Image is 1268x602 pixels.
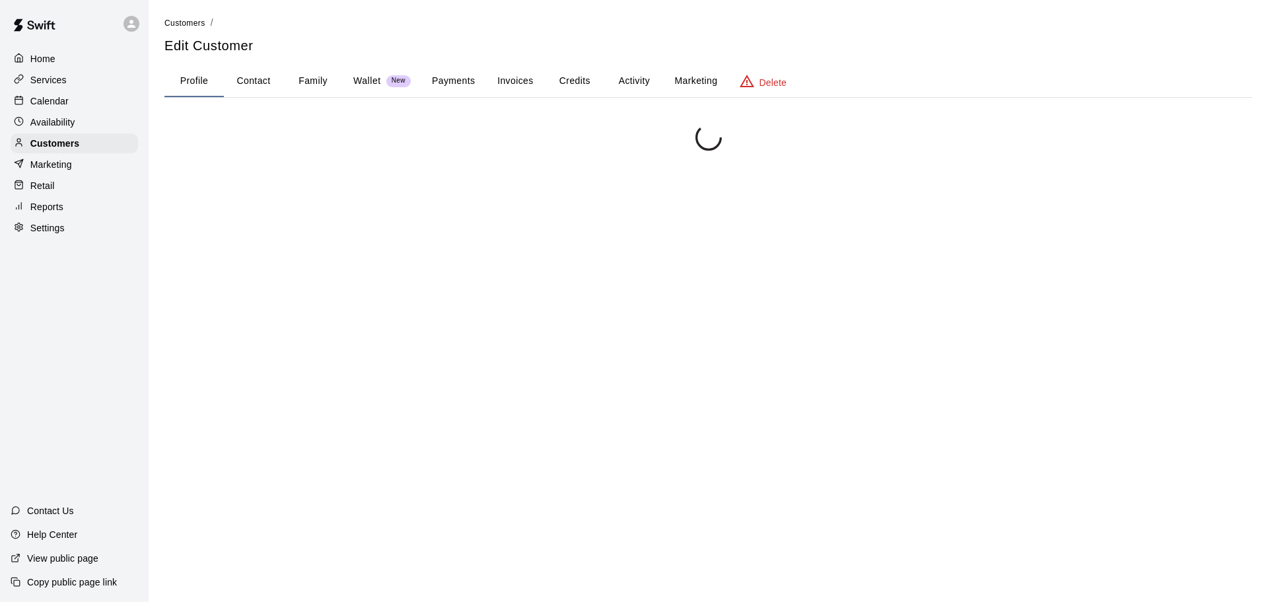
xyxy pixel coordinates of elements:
[30,200,63,213] p: Reports
[30,73,67,87] p: Services
[164,17,205,28] a: Customers
[11,218,138,238] a: Settings
[164,16,1252,30] nav: breadcrumb
[27,504,74,517] p: Contact Us
[604,65,664,97] button: Activity
[11,197,138,217] a: Reports
[386,77,411,85] span: New
[485,65,545,97] button: Invoices
[11,176,138,196] a: Retail
[30,158,72,171] p: Marketing
[164,65,224,97] button: Profile
[30,221,65,235] p: Settings
[545,65,604,97] button: Credits
[224,65,283,97] button: Contact
[164,65,1252,97] div: basic tabs example
[11,70,138,90] a: Services
[283,65,343,97] button: Family
[30,179,55,192] p: Retail
[164,19,205,28] span: Customers
[30,52,55,65] p: Home
[11,91,138,111] a: Calendar
[11,49,138,69] a: Home
[421,65,485,97] button: Payments
[11,112,138,132] a: Availability
[30,94,69,108] p: Calendar
[27,576,117,589] p: Copy public page link
[27,528,77,541] p: Help Center
[164,37,1252,55] h5: Edit Customer
[30,116,75,129] p: Availability
[27,552,98,565] p: View public page
[759,76,787,89] p: Delete
[211,16,213,30] li: /
[664,65,728,97] button: Marketing
[11,155,138,174] a: Marketing
[11,133,138,153] a: Customers
[30,137,79,150] p: Customers
[353,74,381,88] p: Wallet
